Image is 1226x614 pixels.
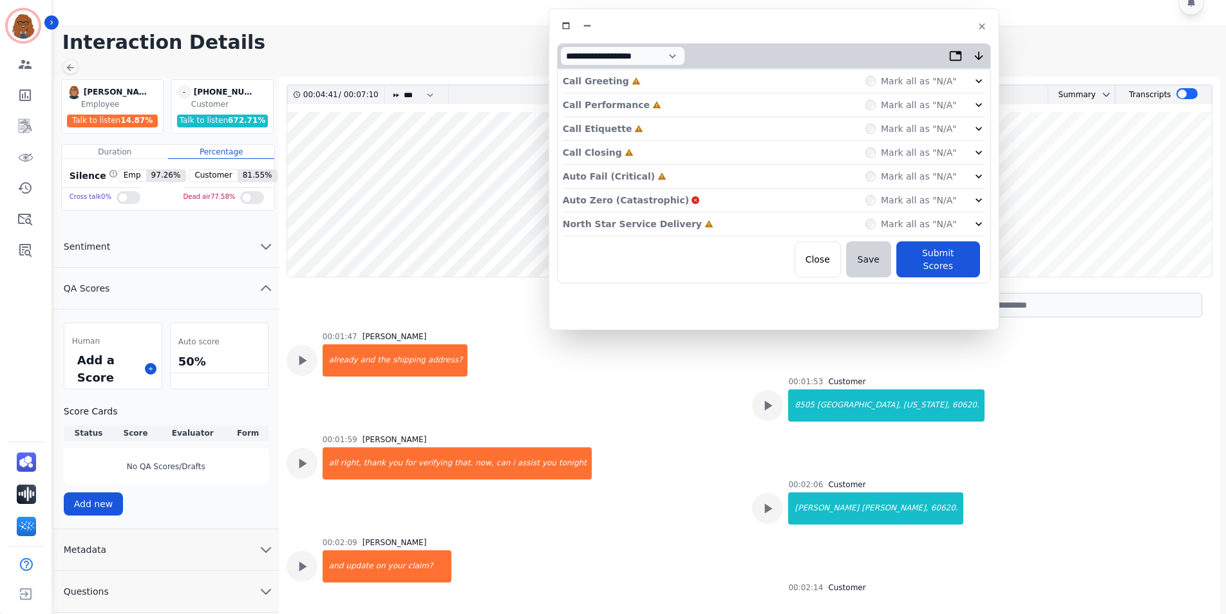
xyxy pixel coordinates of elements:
[323,434,357,445] div: 00:01:59
[563,75,629,88] p: Call Greeting
[516,447,541,479] div: assist
[407,550,451,582] div: claim?
[1096,89,1111,100] button: chevron down
[324,550,345,582] div: and
[376,344,391,377] div: the
[120,116,153,125] span: 14.87 %
[846,241,891,277] button: Save
[324,344,359,377] div: already
[168,145,274,159] div: Percentage
[8,10,39,41] img: Bordered avatar
[62,145,168,159] div: Duration
[881,218,957,230] label: Mark all as "N/A"
[53,240,120,253] span: Sentiment
[563,122,632,135] p: Call Etiquette
[495,447,512,479] div: can
[53,585,119,598] span: Questions
[363,447,387,479] div: thank
[67,169,118,182] div: Silence
[177,85,191,99] span: -
[816,389,902,422] div: [GEOGRAPHIC_DATA],
[146,170,186,181] span: 97.26 %
[72,336,100,346] span: Human
[363,537,427,548] div: [PERSON_NAME]
[75,349,140,389] div: Add a Score
[194,85,258,99] div: [PHONE_NUMBER]
[788,377,823,387] div: 00:01:53
[189,170,237,181] span: Customer
[391,344,427,377] div: shipping
[387,550,407,582] div: your
[417,447,453,479] div: verifying
[881,75,957,88] label: Mark all as "N/A"
[828,582,865,593] div: Customer
[881,122,957,135] label: Mark all as "N/A"
[118,170,146,181] span: Emp
[541,447,558,479] div: you
[881,98,957,111] label: Mark all as "N/A"
[563,218,702,230] p: North Star Service Delivery
[881,194,957,207] label: Mark all as "N/A"
[323,331,357,342] div: 00:01:47
[84,85,148,99] div: [PERSON_NAME]
[176,333,263,350] div: Auto score
[789,389,816,422] div: 8505
[795,241,841,277] button: Close
[64,492,124,516] button: Add new
[258,542,274,557] svg: chevron down
[788,582,823,593] div: 00:02:14
[344,550,374,582] div: update
[64,449,269,485] div: No QA Scores/Drafts
[359,344,377,377] div: and
[404,447,417,479] div: for
[788,479,823,490] div: 00:02:06
[896,241,980,277] button: Submit Scores
[563,98,650,111] p: Call Performance
[563,194,689,207] p: Auto Zero (Catastrophic)
[258,584,274,599] svg: chevron down
[558,447,592,479] div: tonight
[324,447,339,479] div: all
[339,447,363,479] div: right,
[70,188,111,207] div: Cross talk 0 %
[64,405,269,418] h3: Score Cards
[474,447,495,479] div: now,
[176,350,263,373] div: 50%
[62,31,1226,54] h1: Interaction Details
[902,389,951,422] div: [US_STATE],
[387,447,404,479] div: you
[881,146,957,159] label: Mark all as "N/A"
[511,447,516,479] div: i
[1101,89,1111,100] svg: chevron down
[258,281,274,296] svg: chevron up
[64,425,113,441] th: Status
[323,537,357,548] div: 00:02:09
[53,268,279,310] button: QA Scores chevron up
[453,447,474,479] div: that.
[881,170,957,183] label: Mark all as "N/A"
[113,425,158,441] th: Score
[860,492,930,525] div: [PERSON_NAME],
[563,146,622,159] p: Call Closing
[67,115,158,127] div: Talk to listen
[53,571,279,613] button: Questions chevron down
[303,86,339,104] div: 00:04:41
[563,170,655,183] p: Auto Fail (Critical)
[303,86,382,104] div: /
[1048,86,1096,104] div: Summary
[53,282,120,295] span: QA Scores
[228,425,269,441] th: Form
[930,492,963,525] div: 60620.
[158,425,228,441] th: Evaluator
[341,86,377,104] div: 00:07:10
[1129,86,1171,104] div: Transcripts
[228,116,265,125] span: 672.71 %
[828,479,865,490] div: Customer
[184,188,236,207] div: Dead air 77.58 %
[53,529,279,571] button: Metadata chevron down
[238,170,278,181] span: 81.55 %
[375,550,387,582] div: on
[951,389,985,422] div: 60620.
[363,434,427,445] div: [PERSON_NAME]
[258,239,274,254] svg: chevron down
